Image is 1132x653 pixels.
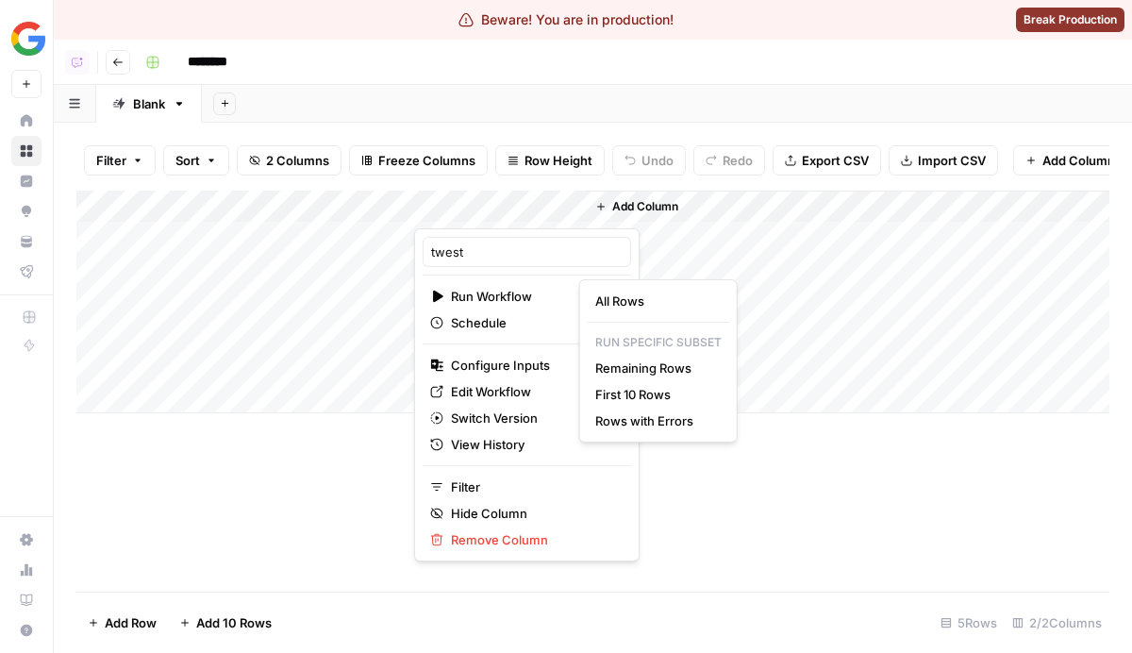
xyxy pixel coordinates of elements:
span: All Rows [595,292,714,310]
span: Add Column [612,198,678,215]
button: Add Column [588,194,686,219]
span: Rows with Errors [595,411,714,430]
span: Remaining Rows [595,359,714,377]
span: First 10 Rows [595,385,714,404]
span: Run Workflow [451,287,597,306]
p: Run Specific Subset [588,330,729,355]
